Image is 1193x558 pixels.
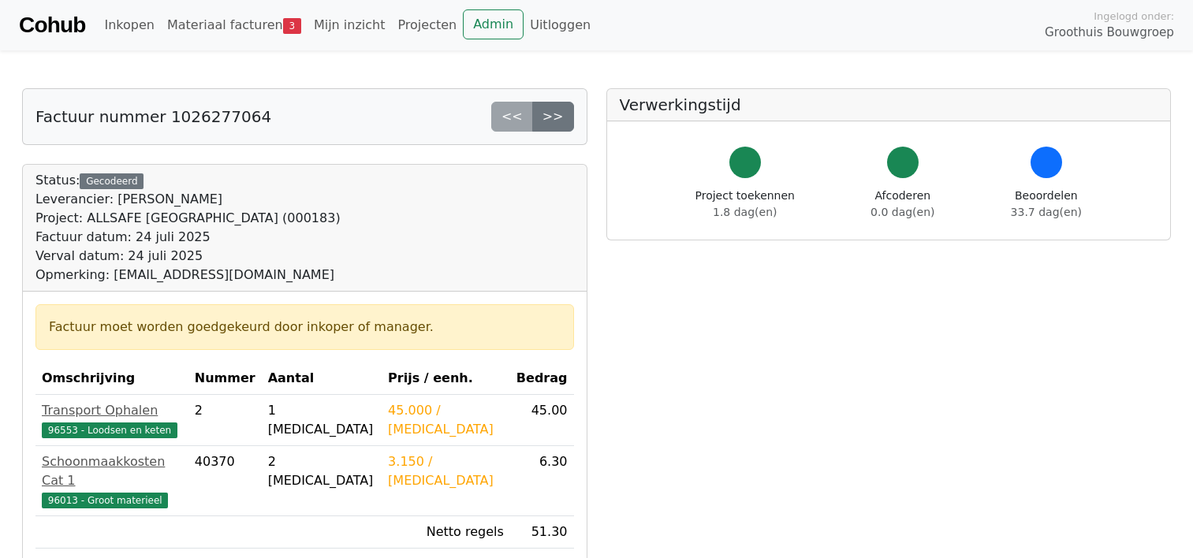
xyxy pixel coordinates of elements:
span: Groothuis Bouwgroep [1045,24,1174,42]
div: Gecodeerd [80,173,144,189]
td: Netto regels [382,516,510,549]
td: 40370 [188,446,262,516]
div: Beoordelen [1011,188,1082,221]
div: 2 [MEDICAL_DATA] [268,452,375,490]
div: 45.000 / [MEDICAL_DATA] [388,401,504,439]
a: Schoonmaakkosten Cat 196013 - Groot materieel [42,452,182,509]
th: Aantal [262,363,382,395]
th: Nummer [188,363,262,395]
span: Ingelogd onder: [1094,9,1174,24]
div: 3.150 / [MEDICAL_DATA] [388,452,504,490]
td: 45.00 [510,395,574,446]
span: 96553 - Loodsen en keten [42,422,177,438]
a: Cohub [19,6,85,44]
a: >> [532,102,574,132]
a: Inkopen [98,9,160,41]
a: Uitloggen [524,9,597,41]
td: 6.30 [510,446,574,516]
span: 33.7 dag(en) [1011,206,1082,218]
span: 96013 - Groot materieel [42,493,168,508]
span: 1.8 dag(en) [713,206,777,218]
a: Materiaal facturen3 [161,9,308,41]
div: Status: [35,171,341,285]
th: Bedrag [510,363,574,395]
span: 0.0 dag(en) [871,206,934,218]
span: 3 [283,18,301,34]
a: Projecten [391,9,463,41]
h5: Verwerkingstijd [620,95,1158,114]
div: Factuur datum: 24 juli 2025 [35,228,341,247]
div: Transport Ophalen [42,401,182,420]
div: Verval datum: 24 juli 2025 [35,247,341,266]
div: Factuur moet worden goedgekeurd door inkoper of manager. [49,318,561,337]
th: Omschrijving [35,363,188,395]
div: Schoonmaakkosten Cat 1 [42,452,182,490]
div: Leverancier: [PERSON_NAME] [35,190,341,209]
td: 2 [188,395,262,446]
div: Project: ALLSAFE [GEOGRAPHIC_DATA] (000183) [35,209,341,228]
a: Transport Ophalen96553 - Loodsen en keten [42,401,182,439]
th: Prijs / eenh. [382,363,510,395]
a: Mijn inzicht [308,9,392,41]
a: Admin [463,9,524,39]
h5: Factuur nummer 1026277064 [35,107,271,126]
div: Project toekennen [695,188,795,221]
div: Afcoderen [871,188,934,221]
div: 1 [MEDICAL_DATA] [268,401,375,439]
td: 51.30 [510,516,574,549]
div: Opmerking: [EMAIL_ADDRESS][DOMAIN_NAME] [35,266,341,285]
